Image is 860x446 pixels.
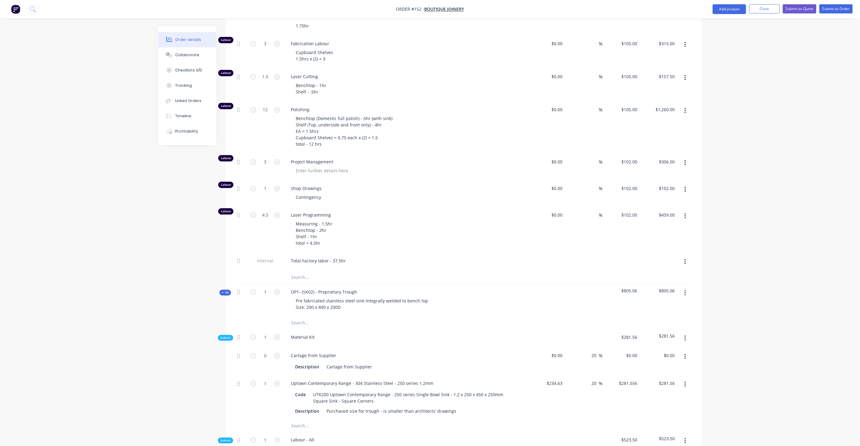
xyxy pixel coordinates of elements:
span: % [599,380,602,387]
button: Tracking [158,78,216,93]
button: Submit as Order [819,4,853,13]
div: Uptown Contemporary Range - 304 Stainless Steel - 250 series 1.2mm [286,379,438,388]
span: $805.06 [605,287,638,294]
div: Material Kit [286,333,320,342]
div: Contingency [291,193,326,202]
span: Shop Drawings [291,185,525,192]
button: Submit as Quote [783,4,816,13]
div: UTR200 Uptown Contemporary Range - 250 series Single Bowl Sink - 1.2 x 250 x 450 x 250mm Square S... [311,390,516,405]
div: Timeline [175,113,192,119]
button: Kit [219,290,231,295]
div: Description [293,362,322,371]
div: Labour [218,37,233,43]
span: $281.56 [642,333,675,339]
button: Add product [713,4,746,14]
div: Code [293,390,308,399]
span: % [599,106,602,113]
span: % [599,73,602,80]
span: Polishing [291,106,525,113]
div: Collaborate [175,52,200,58]
span: $281.56 [605,334,638,340]
button: Close [749,4,780,13]
div: Order details [175,37,201,42]
span: Sub-kit [220,438,231,443]
input: Search... [291,271,413,283]
div: Pre fabricated stainless steel sink Integrally welded to bench top Size: 200 x 400 x 200D [291,296,433,312]
div: OP1- (SK02) - Proprietary Trough [286,287,362,296]
div: Purchased size for trough - is smaller than architects' drawings [324,407,459,415]
img: Factory [11,5,20,14]
div: Labour [218,208,233,214]
input: Search... [291,419,413,432]
span: $523.50 [605,437,638,443]
div: Labour [218,70,233,76]
span: % [599,185,602,192]
span: $523.50 [642,435,675,442]
input: Search... [291,317,413,329]
div: Cartage from Supplier [324,362,374,371]
span: Internal [249,258,281,264]
div: Description [293,407,322,415]
div: Benchtop - 1hr Shelf - .5hr [291,81,332,96]
div: Tracking [175,83,192,88]
span: % [599,40,602,47]
div: Linked Orders [175,98,202,104]
div: Labour [218,155,233,161]
div: Cartage from Supplier [286,351,341,360]
span: $805.06 [642,287,675,294]
button: Checklists 0/0 [158,63,216,78]
div: Benchtop (Domestic full polish) - 5hr (with sink) Shelf (Top, underside and front only) - 4hr EA ... [291,114,397,148]
span: % [599,212,602,219]
span: Laser Programming [291,212,525,218]
span: % [599,159,602,166]
button: Profitability [158,124,216,139]
span: Laser Cutting [291,73,525,80]
div: Labour - All [286,435,319,444]
div: Profitability [175,129,198,134]
a: Boutique Joinery [425,6,464,12]
div: Measuring - 1.5hr Benchtop - 2hr Shelf - 1hr total = 4.5hr [291,219,337,247]
div: Cupboard Shelves 1.5hrs x (2) = 3 [291,48,338,63]
span: % [599,352,602,359]
span: Sub-kit [220,335,231,340]
button: Timeline [158,108,216,124]
button: Linked Orders [158,93,216,108]
div: Labour [218,181,233,188]
button: Collaborate [158,47,216,63]
div: Total Factory labor - 37.5hr [286,256,351,265]
div: Checklists 0/0 [175,68,202,73]
span: Kit [221,290,229,295]
div: Labour [218,103,233,109]
span: Fabrication Labour [291,40,525,47]
span: Project Management [291,159,525,165]
button: Order details [158,32,216,47]
span: Order #152 - [396,6,425,12]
